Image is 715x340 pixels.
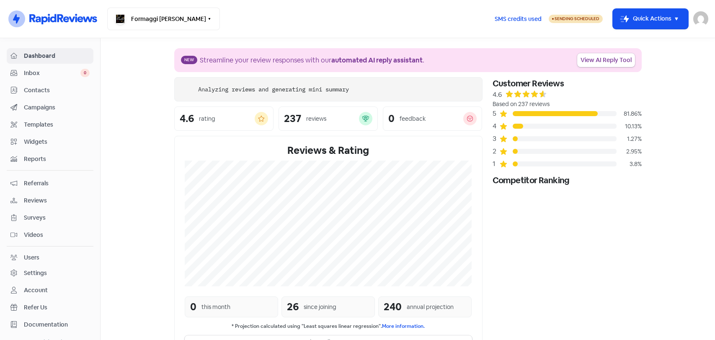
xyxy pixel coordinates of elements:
[384,299,402,314] div: 240
[7,100,93,115] a: Campaigns
[493,121,499,131] div: 4
[693,11,708,26] img: User
[7,227,93,243] a: Videos
[24,155,90,164] span: Reports
[7,250,93,265] a: Users
[24,103,90,112] span: Campaigns
[7,265,93,281] a: Settings
[181,56,197,64] span: New
[493,100,642,109] div: Based on 237 reviews
[185,143,472,158] div: Reviews & Rating
[7,210,93,226] a: Surveys
[198,85,349,94] div: Analyzing reviews and generating mini summary
[493,134,499,144] div: 3
[407,303,454,311] div: annual projection
[617,160,642,169] div: 3.8%
[200,55,424,65] div: Streamline your review responses with our .
[7,176,93,191] a: Referrals
[7,117,93,132] a: Templates
[7,65,93,81] a: Inbox 0
[279,106,378,131] a: 237reviews
[185,322,472,330] small: * Projection calculated using "Least squares linear regression".
[7,300,93,315] a: Refer Us
[493,109,499,119] div: 5
[7,134,93,150] a: Widgets
[383,106,482,131] a: 0feedback
[495,15,542,23] span: SMS credits used
[190,299,196,314] div: 0
[24,269,47,278] div: Settings
[493,174,642,187] div: Competitor Ranking
[400,114,426,123] div: feedback
[7,317,93,332] a: Documentation
[493,77,642,90] div: Customer Reviews
[493,90,502,100] div: 4.6
[617,135,642,143] div: 1.27%
[549,14,603,24] a: Sending Scheduled
[331,56,423,65] b: automated AI reply assistant
[24,120,90,129] span: Templates
[201,303,230,311] div: this month
[617,109,642,118] div: 81.86%
[382,323,425,330] a: More information.
[24,303,90,312] span: Refer Us
[488,14,549,23] a: SMS credits used
[7,151,93,167] a: Reports
[555,16,599,21] span: Sending Scheduled
[617,147,642,156] div: 2.95%
[7,83,93,98] a: Contacts
[613,9,688,29] button: Quick Actions
[80,69,90,77] span: 0
[24,286,48,295] div: Account
[388,114,395,124] div: 0
[24,320,90,329] span: Documentation
[577,53,635,67] a: View AI Reply Tool
[199,114,215,123] div: rating
[287,299,299,314] div: 26
[180,114,194,124] div: 4.6
[24,253,39,262] div: Users
[24,213,90,222] span: Surveys
[284,114,301,124] div: 237
[7,283,93,298] a: Account
[7,48,93,64] a: Dashboard
[24,196,90,205] span: Reviews
[24,138,90,146] span: Widgets
[493,159,499,169] div: 1
[493,146,499,156] div: 2
[174,106,274,131] a: 4.6rating
[24,52,90,60] span: Dashboard
[617,122,642,131] div: 10.13%
[24,69,80,78] span: Inbox
[24,179,90,188] span: Referrals
[107,8,220,30] button: Formaggi [PERSON_NAME]
[7,193,93,208] a: Reviews
[304,303,336,311] div: since joining
[24,86,90,95] span: Contacts
[306,114,326,123] div: reviews
[24,231,90,239] span: Videos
